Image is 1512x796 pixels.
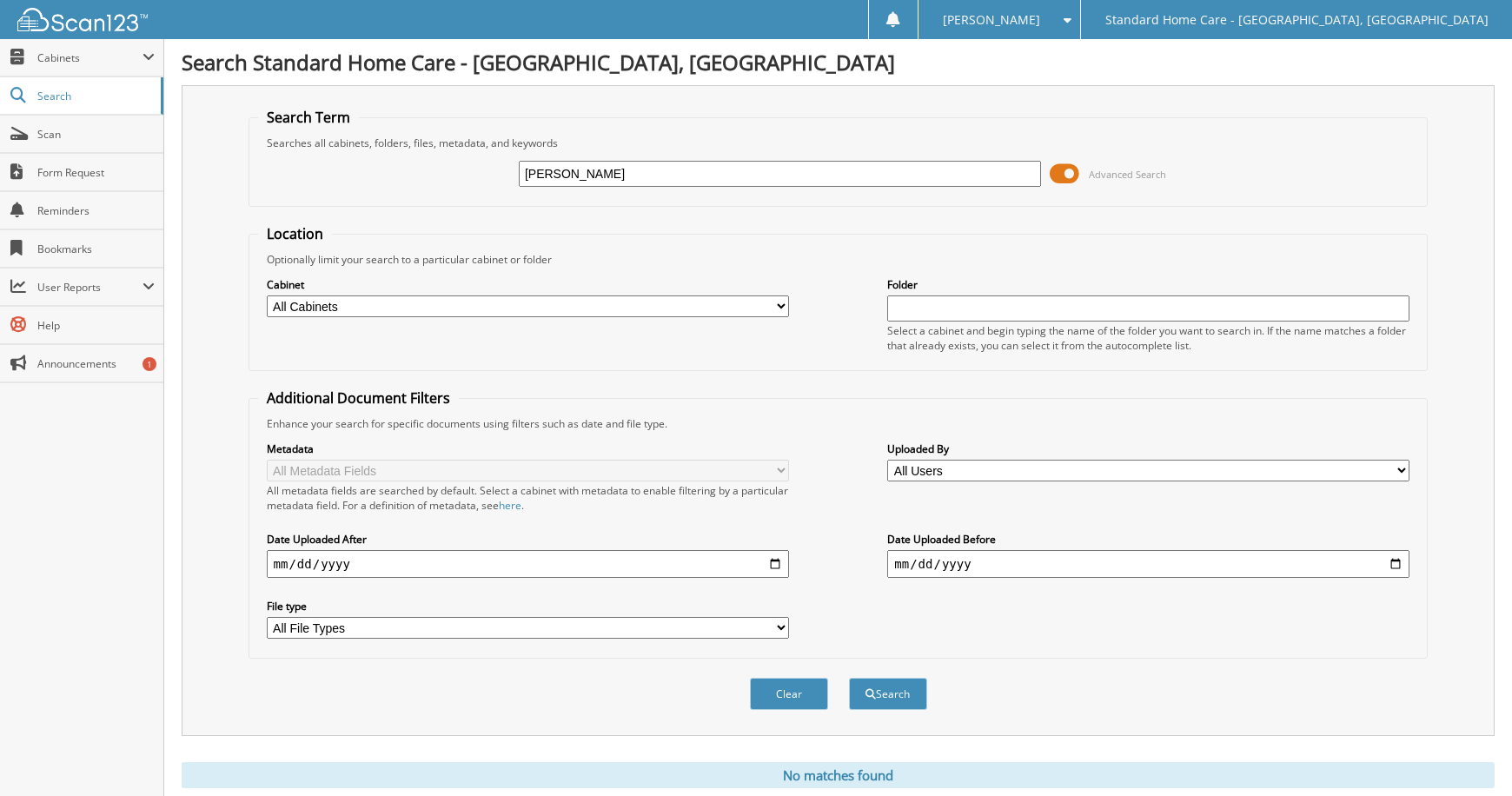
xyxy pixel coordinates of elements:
[182,762,1495,788] div: No matches found
[258,224,332,243] legend: Location
[17,8,148,31] img: scan123-logo-white.svg
[37,89,152,103] span: Search
[267,550,789,578] input: start
[258,388,459,408] legend: Additional Document Filters
[37,165,155,180] span: Form Request
[258,136,1419,150] div: Searches all cabinets, folders, files, metadata, and keywords
[182,48,1495,76] h1: Search Standard Home Care - [GEOGRAPHIC_DATA], [GEOGRAPHIC_DATA]
[258,252,1419,267] div: Optionally limit your search to a particular cabinet or folder
[143,357,156,371] div: 1
[1105,15,1489,25] span: Standard Home Care - [GEOGRAPHIC_DATA], [GEOGRAPHIC_DATA]
[887,323,1409,353] div: Select a cabinet and begin typing the name of the folder you want to search in. If the name match...
[849,678,927,710] button: Search
[887,277,1409,292] label: Folder
[943,15,1040,25] span: [PERSON_NAME]
[267,277,789,292] label: Cabinet
[37,203,155,218] span: Reminders
[37,356,155,371] span: Announcements
[887,441,1409,456] label: Uploaded By
[267,483,789,513] div: All metadata fields are searched by default. Select a cabinet with metadata to enable filtering b...
[37,50,143,65] span: Cabinets
[37,280,143,295] span: User Reports
[258,108,359,127] legend: Search Term
[37,127,155,142] span: Scan
[267,532,789,547] label: Date Uploaded After
[267,599,789,614] label: File type
[750,678,828,710] button: Clear
[267,441,789,456] label: Metadata
[37,242,155,256] span: Bookmarks
[258,416,1419,431] div: Enhance your search for specific documents using filters such as date and file type.
[1089,168,1166,181] span: Advanced Search
[499,498,521,513] a: here
[887,550,1409,578] input: end
[37,318,155,333] span: Help
[887,532,1409,547] label: Date Uploaded Before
